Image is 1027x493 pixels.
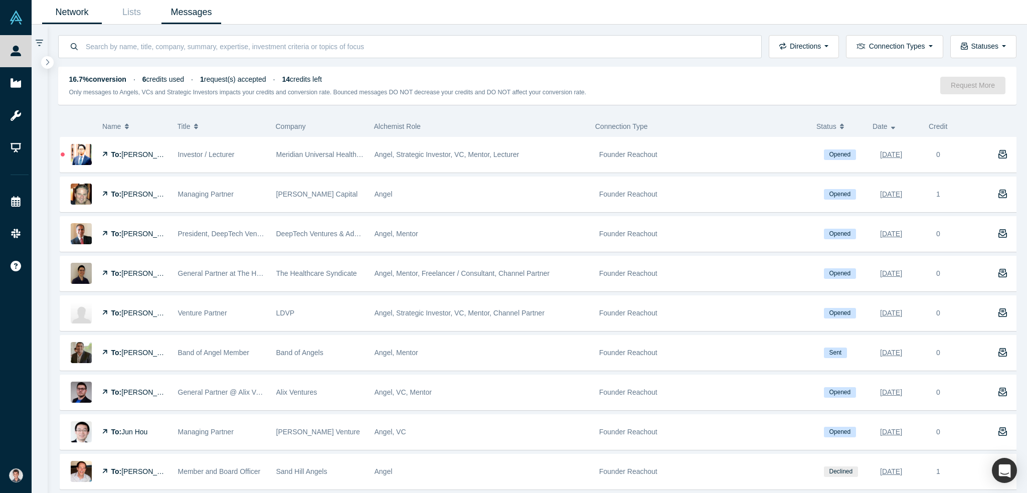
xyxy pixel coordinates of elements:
div: [DATE] [880,384,902,401]
div: [DATE] [880,186,902,203]
a: Messages [161,1,221,24]
span: Angel [375,467,393,475]
span: LDVP [276,309,295,317]
button: Name [102,116,167,137]
img: Jun Hou's Profile Image [71,421,92,442]
strong: To: [111,349,122,357]
span: [PERSON_NAME] Capital [276,190,358,198]
span: Angel, Strategic Investor, VC, Mentor, Lecturer [375,150,520,158]
strong: 1 [200,75,204,83]
span: Date [873,116,888,137]
span: Angel, Mentor [375,349,418,357]
span: Member and Board Officer [178,467,261,475]
div: 0 [936,348,940,358]
span: Opened [824,268,856,279]
span: Founder Reachout [599,230,657,238]
strong: To: [111,230,122,238]
span: Venture Partner [178,309,227,317]
span: Managing Partner [178,428,234,436]
div: 0 [936,427,940,437]
img: Satyam Goel's Account [9,468,23,482]
span: [PERSON_NAME] [121,349,179,357]
div: [DATE] [880,344,902,362]
span: Founder Reachout [599,309,657,317]
a: Network [42,1,102,24]
img: Li Lin's Profile Image [71,302,92,323]
span: Declined [824,466,858,477]
div: 0 [936,149,940,160]
div: [DATE] [880,304,902,322]
button: Statuses [950,35,1016,58]
span: Opened [824,229,856,239]
div: 0 [936,229,940,239]
span: [PERSON_NAME] [121,467,179,475]
span: [PERSON_NAME] [121,230,179,238]
div: 1 [936,189,940,200]
button: Title [178,116,265,137]
img: J.P. Li's Profile Image [71,144,92,165]
div: 0 [936,268,940,279]
span: Band of Angels [276,349,323,357]
strong: 14 [282,75,290,83]
img: Wendell Su's Profile Image [71,263,92,284]
img: Rachid Salik's Profile Image [71,342,92,363]
strong: To: [111,190,122,198]
small: Only messages to Angels, VCs and Strategic Investors impacts your credits and conversion rate. Bo... [69,89,587,96]
span: Angel, VC [375,428,406,436]
span: Angel, Strategic Investor, VC, Mentor, Channel Partner [375,309,545,317]
span: Founder Reachout [599,150,657,158]
span: Opened [824,308,856,318]
span: Angel, VC, Mentor [375,388,432,396]
span: · [273,75,275,83]
div: 0 [936,387,940,398]
img: Amos Ben-Meir's Profile Image [71,461,92,482]
strong: To: [111,388,122,396]
span: Meridian Universal Health Group Inc. [276,150,392,158]
span: President, DeepTech Ventures & Advisory [178,230,308,238]
span: credits left [282,75,321,83]
strong: 6 [142,75,146,83]
span: Angel, Mentor [375,230,418,238]
div: [DATE] [880,225,902,243]
span: General Partner @ Alix Ventures [178,388,280,396]
span: Jun Hou [121,428,147,436]
div: [DATE] [880,423,902,441]
input: Search by name, title, company, summary, expertise, investment criteria or topics of focus [85,35,751,58]
strong: To: [111,150,122,158]
div: 1 [936,466,940,477]
span: The Healthcare Syndicate [276,269,357,277]
span: Founder Reachout [599,428,657,436]
span: Connection Type [595,122,648,130]
span: Credit [929,122,947,130]
span: · [133,75,135,83]
span: Founder Reachout [599,269,657,277]
strong: 16.7% conversion [69,75,126,83]
span: Band of Angel Member [178,349,249,357]
div: 0 [936,308,940,318]
span: Opened [824,387,856,398]
strong: To: [111,269,122,277]
span: Founder Reachout [599,467,657,475]
strong: To: [111,428,122,436]
span: Title [178,116,191,137]
span: Company [276,122,306,130]
span: Founder Reachout [599,190,657,198]
strong: To: [111,309,122,317]
span: [PERSON_NAME] [121,269,179,277]
button: Connection Types [846,35,943,58]
span: Founder Reachout [599,388,657,396]
span: Investor / Lecturer [178,150,235,158]
span: Angel, Mentor, Freelancer / Consultant, Channel Partner [375,269,550,277]
div: [DATE] [880,146,902,163]
span: [PERSON_NAME] [121,190,179,198]
button: Status [816,116,862,137]
button: Date [873,116,918,137]
img: Shrikant Lohokare's Profile Image [71,223,92,244]
span: Angel [375,190,393,198]
span: Name [102,116,121,137]
span: Opened [824,427,856,437]
span: Sent [824,348,847,358]
button: Directions [769,35,839,58]
span: [PERSON_NAME] [121,150,179,158]
span: [PERSON_NAME] [121,309,179,317]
